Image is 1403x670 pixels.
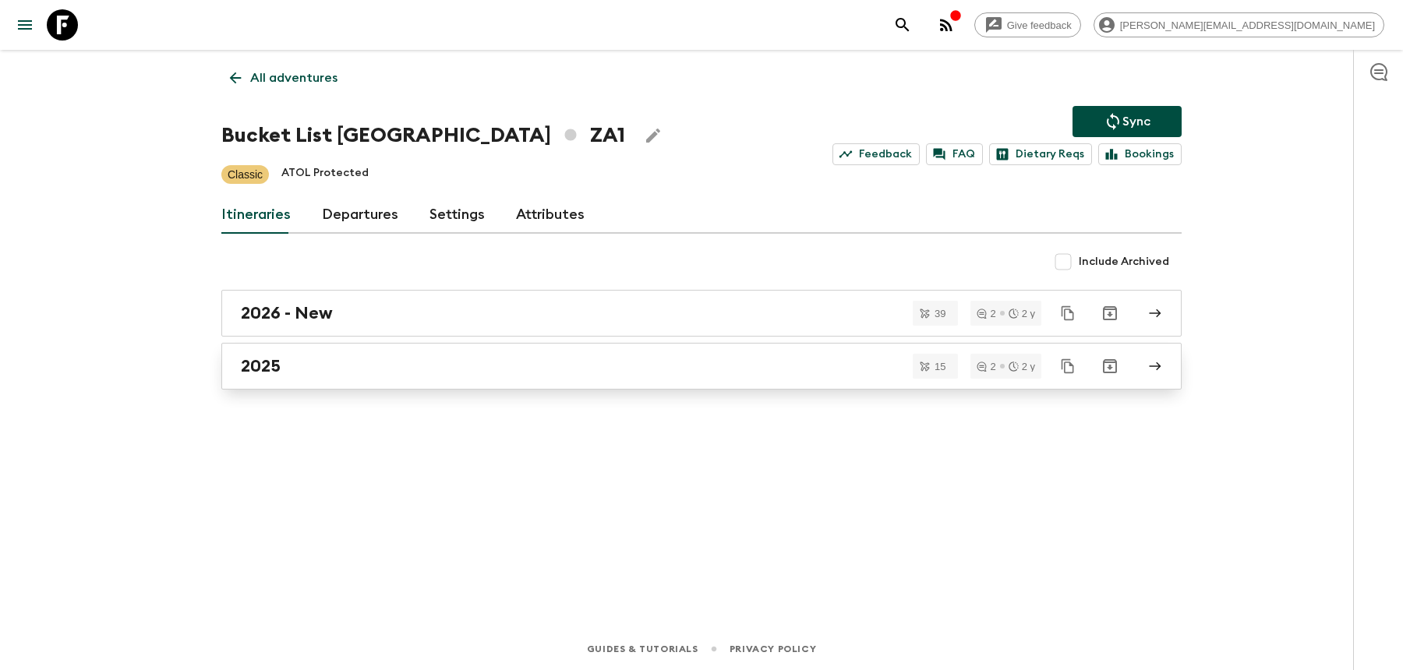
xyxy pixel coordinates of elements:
[221,290,1182,337] a: 2026 - New
[887,9,918,41] button: search adventures
[587,640,698,658] a: Guides & Tutorials
[221,343,1182,390] a: 2025
[1122,112,1150,131] p: Sync
[977,309,995,319] div: 2
[1094,298,1126,329] button: Archive
[1079,254,1169,270] span: Include Archived
[241,303,333,323] h2: 2026 - New
[977,361,995,372] div: 2
[832,143,920,165] a: Feedback
[1009,309,1035,319] div: 2 y
[1054,352,1082,380] button: Duplicate
[974,12,1081,37] a: Give feedback
[1009,361,1035,372] div: 2 y
[1098,143,1182,165] a: Bookings
[926,143,983,165] a: FAQ
[221,196,291,234] a: Itineraries
[250,69,337,87] p: All adventures
[221,62,346,93] a: All adventures
[730,640,816,658] a: Privacy Policy
[281,165,369,184] p: ATOL Protected
[221,120,625,151] h1: Bucket List [GEOGRAPHIC_DATA] ZA1
[638,120,669,151] button: Edit Adventure Title
[1111,19,1384,31] span: [PERSON_NAME][EMAIL_ADDRESS][DOMAIN_NAME]
[925,309,955,319] span: 39
[925,361,955,372] span: 15
[429,196,485,234] a: Settings
[322,196,398,234] a: Departures
[998,19,1080,31] span: Give feedback
[1094,12,1384,37] div: [PERSON_NAME][EMAIL_ADDRESS][DOMAIN_NAME]
[228,167,263,182] p: Classic
[516,196,585,234] a: Attributes
[989,143,1092,165] a: Dietary Reqs
[1073,106,1182,137] button: Sync adventure departures to the booking engine
[241,356,281,376] h2: 2025
[9,9,41,41] button: menu
[1094,351,1126,382] button: Archive
[1054,299,1082,327] button: Duplicate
